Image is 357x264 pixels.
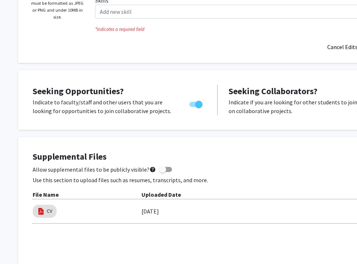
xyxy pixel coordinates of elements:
img: pdf_icon.png [37,207,45,215]
span: Allow supplemental files to be publicly visible? [33,165,156,174]
b: File Name [33,191,59,198]
a: CV [47,207,52,215]
p: Indicate to faculty/staff and other users that you are looking for opportunities to join collabor... [33,98,176,115]
span: Seeking Opportunities? [33,85,124,97]
label: [DATE] [141,205,159,217]
iframe: Chat [5,231,31,259]
mat-icon: help [149,165,156,174]
span: Seeking Collaborators? [229,85,317,97]
b: Uploaded Date [141,191,181,198]
div: Toggle [186,98,206,109]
